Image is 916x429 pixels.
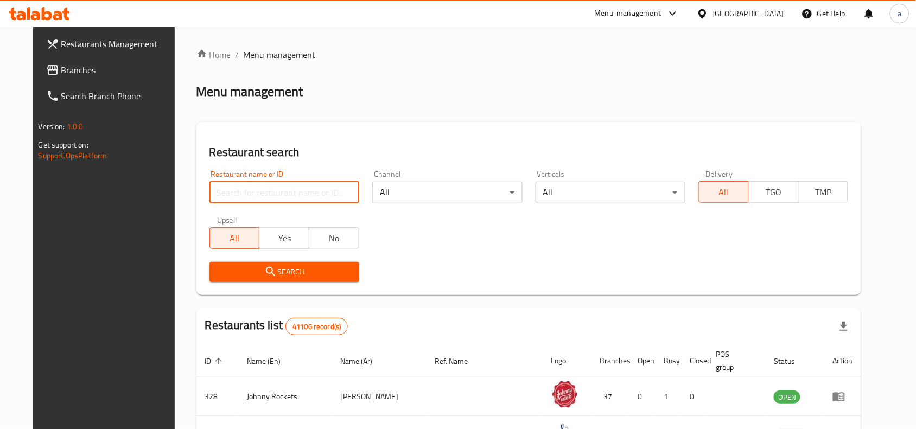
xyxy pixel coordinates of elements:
[196,377,239,416] td: 328
[209,262,359,282] button: Search
[37,83,186,109] a: Search Branch Phone
[244,48,316,61] span: Menu management
[218,265,351,279] span: Search
[196,83,303,100] h2: Menu management
[205,355,226,368] span: ID
[259,227,309,249] button: Yes
[591,344,629,377] th: Branches
[286,322,347,332] span: 41106 record(s)
[706,170,733,178] label: Delivery
[713,8,784,20] div: [GEOGRAPHIC_DATA]
[196,48,231,61] a: Home
[39,138,88,152] span: Get support on:
[748,181,799,203] button: TGO
[698,181,749,203] button: All
[309,227,359,249] button: No
[832,390,853,403] div: Menu
[774,391,800,404] span: OPEN
[285,318,348,335] div: Total records count
[236,48,239,61] li: /
[595,7,661,20] div: Menu-management
[803,184,844,200] span: TMP
[703,184,745,200] span: All
[61,89,177,103] span: Search Branch Phone
[682,377,708,416] td: 0
[340,355,386,368] span: Name (Ar)
[61,63,177,76] span: Branches
[898,8,901,20] span: a
[209,227,260,249] button: All
[753,184,794,200] span: TGO
[536,182,685,203] div: All
[629,377,656,416] td: 0
[209,144,849,161] h2: Restaurant search
[435,355,482,368] span: Ref. Name
[798,181,849,203] button: TMP
[716,348,753,374] span: POS group
[551,381,578,408] img: Johnny Rockets
[543,344,591,377] th: Logo
[774,355,809,368] span: Status
[37,57,186,83] a: Branches
[67,119,84,133] span: 1.0.0
[824,344,861,377] th: Action
[37,31,186,57] a: Restaurants Management
[247,355,295,368] span: Name (En)
[332,377,426,416] td: [PERSON_NAME]
[196,48,862,61] nav: breadcrumb
[214,230,256,246] span: All
[629,344,656,377] th: Open
[831,313,857,340] div: Export file
[239,377,332,416] td: Johnny Rockets
[39,119,65,133] span: Version:
[656,377,682,416] td: 1
[209,182,359,203] input: Search for restaurant name or ID..
[656,344,682,377] th: Busy
[61,37,177,50] span: Restaurants Management
[682,344,708,377] th: Closed
[314,230,355,246] span: No
[372,182,522,203] div: All
[39,149,107,163] a: Support.OpsPlatform
[217,216,237,224] label: Upsell
[205,317,348,335] h2: Restaurants list
[591,377,629,416] td: 37
[264,230,305,246] span: Yes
